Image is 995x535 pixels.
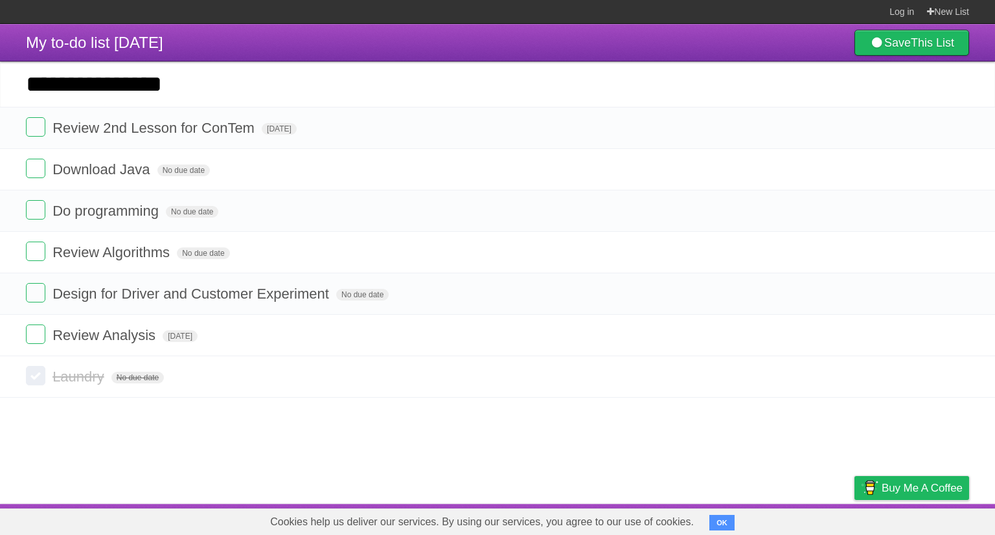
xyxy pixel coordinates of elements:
[257,509,707,535] span: Cookies help us deliver our services. By using our services, you agree to our use of cookies.
[725,507,777,532] a: Developers
[854,30,969,56] a: SaveThis List
[52,286,332,302] span: Design for Driver and Customer Experiment
[682,507,709,532] a: About
[52,369,108,385] span: Laundry
[26,324,45,344] label: Done
[26,34,163,51] span: My to-do list [DATE]
[26,242,45,261] label: Done
[52,327,159,343] span: Review Analysis
[26,117,45,137] label: Done
[26,159,45,178] label: Done
[166,206,218,218] span: No due date
[854,476,969,500] a: Buy me a coffee
[177,247,229,259] span: No due date
[911,36,954,49] b: This List
[111,372,164,383] span: No due date
[887,507,969,532] a: Suggest a feature
[794,507,822,532] a: Terms
[262,123,297,135] span: [DATE]
[861,477,878,499] img: Buy me a coffee
[52,120,258,136] span: Review 2nd Lesson for ConTem
[52,161,153,177] span: Download Java
[26,200,45,220] label: Done
[882,477,963,499] span: Buy me a coffee
[26,283,45,302] label: Done
[26,366,45,385] label: Done
[157,165,210,176] span: No due date
[336,289,389,301] span: No due date
[709,515,735,530] button: OK
[52,244,173,260] span: Review Algorithms
[838,507,871,532] a: Privacy
[163,330,198,342] span: [DATE]
[52,203,162,219] span: Do programming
